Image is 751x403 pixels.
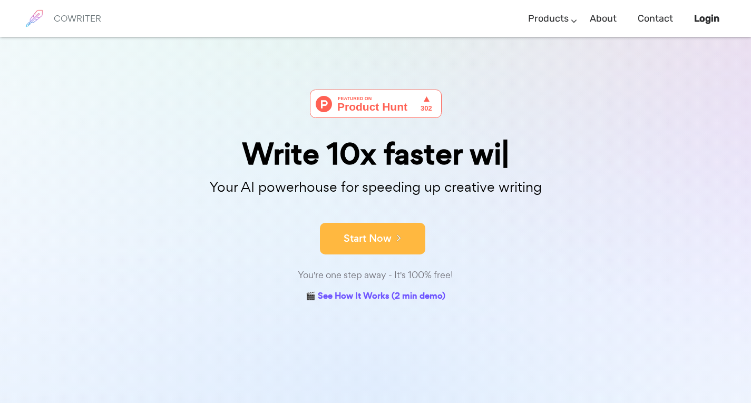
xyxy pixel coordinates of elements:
[590,3,617,34] a: About
[310,90,442,118] img: Cowriter - Your AI buddy for speeding up creative writing | Product Hunt
[528,3,569,34] a: Products
[694,3,719,34] a: Login
[694,13,719,24] b: Login
[112,176,639,199] p: Your AI powerhouse for speeding up creative writing
[320,223,425,254] button: Start Now
[306,289,445,305] a: 🎬 See How It Works (2 min demo)
[638,3,673,34] a: Contact
[112,139,639,169] div: Write 10x faster wi
[112,268,639,283] div: You're one step away - It's 100% free!
[21,5,47,32] img: brand logo
[54,14,101,23] h6: COWRITER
